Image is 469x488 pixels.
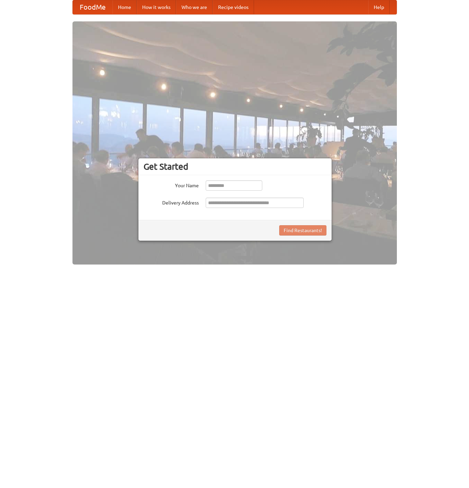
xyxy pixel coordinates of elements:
[144,161,326,172] h3: Get Started
[144,180,199,189] label: Your Name
[213,0,254,14] a: Recipe videos
[144,198,199,206] label: Delivery Address
[368,0,390,14] a: Help
[113,0,137,14] a: Home
[279,225,326,236] button: Find Restaurants!
[176,0,213,14] a: Who we are
[73,0,113,14] a: FoodMe
[137,0,176,14] a: How it works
